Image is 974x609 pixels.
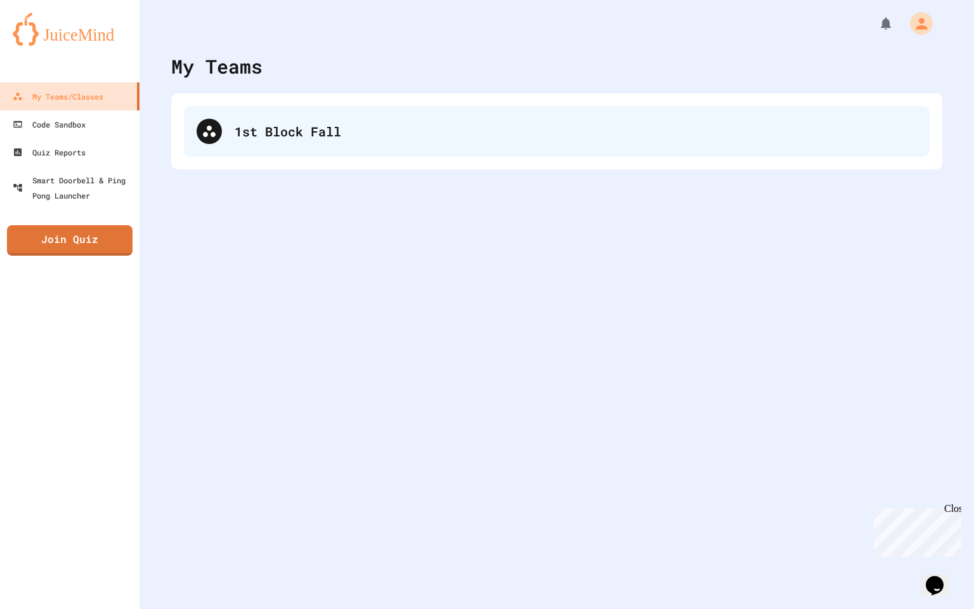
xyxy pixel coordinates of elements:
div: My Notifications [855,13,897,34]
div: My Account [897,9,936,38]
div: Smart Doorbell & Ping Pong Launcher [13,173,134,203]
div: My Teams/Classes [13,89,103,104]
div: Quiz Reports [13,145,86,160]
a: Join Quiz [7,225,133,256]
img: logo-orange.svg [13,13,127,46]
div: My Teams [171,52,263,81]
iframe: chat widget [869,503,961,557]
div: Chat with us now!Close [5,5,88,81]
div: 1st Block Fall [184,106,930,157]
div: Code Sandbox [13,117,86,132]
iframe: chat widget [921,558,961,596]
div: 1st Block Fall [235,122,917,141]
